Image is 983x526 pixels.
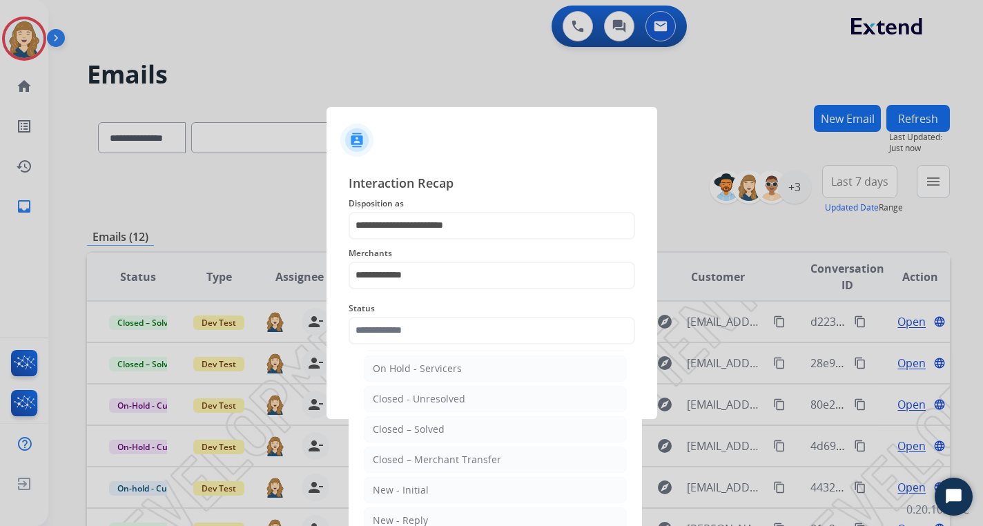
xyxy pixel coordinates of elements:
[906,501,969,518] p: 0.20.1027RC
[944,487,964,507] svg: Open Chat
[349,195,635,212] span: Disposition as
[373,422,445,436] div: Closed – Solved
[373,362,462,376] div: On Hold - Servicers
[340,124,373,157] img: contactIcon
[935,478,973,516] button: Start Chat
[373,453,501,467] div: Closed – Merchant Transfer
[373,483,429,497] div: New - Initial
[349,173,635,195] span: Interaction Recap
[373,392,465,406] div: Closed - Unresolved
[349,245,635,262] span: Merchants
[349,300,635,317] span: Status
